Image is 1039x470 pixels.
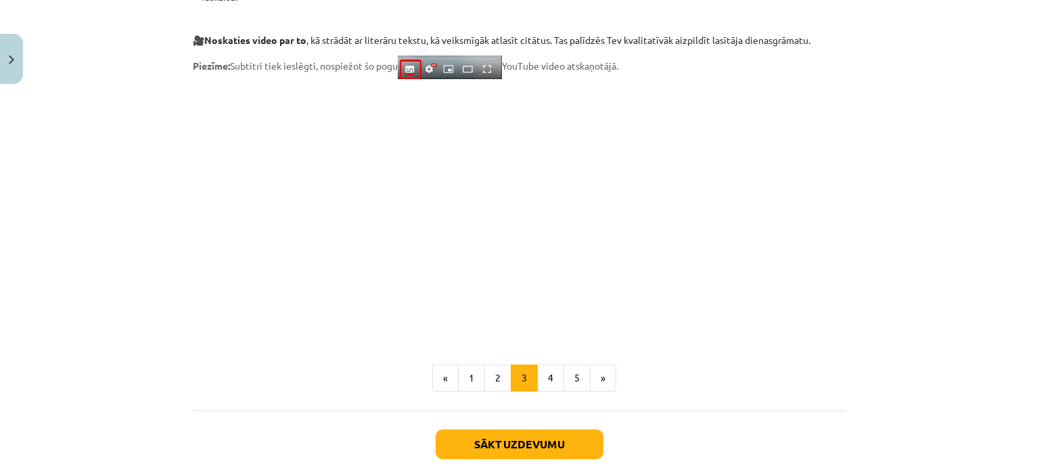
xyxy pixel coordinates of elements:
strong: Noskaties video par to [204,34,306,46]
nav: Page navigation example [193,365,846,392]
span: Subtitri tiek ieslēgti, nospiežot šo pogu YouTube video atskaņotājā. [193,60,618,72]
button: » [590,365,616,392]
button: « [432,365,459,392]
p: 🎥 , kā strādāt ar literāru tekstu, kā veiksmīgāk atlasīt citātus. Tas palīdzēs Tev kvalitatīvāk a... [193,33,846,47]
button: 5 [563,365,591,392]
strong: Piezīme: [193,60,230,72]
button: Sākt uzdevumu [436,429,603,459]
button: 4 [537,365,564,392]
img: icon-close-lesson-0947bae3869378f0d4975bcd49f059093ad1ed9edebbc8119c70593378902aed.svg [9,55,14,64]
button: 2 [484,365,511,392]
button: 3 [511,365,538,392]
button: 1 [458,365,485,392]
